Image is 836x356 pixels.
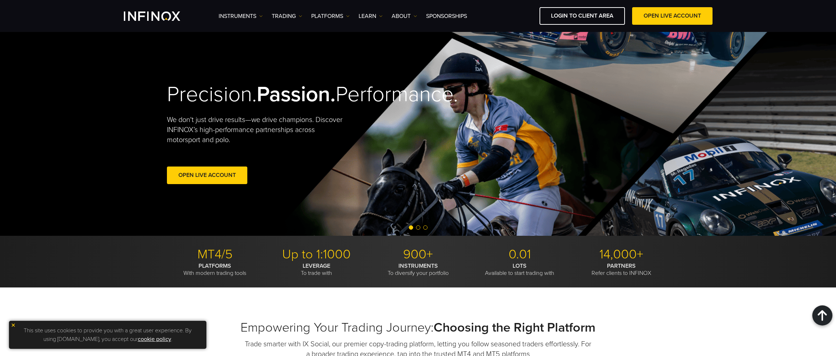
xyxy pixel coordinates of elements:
p: This site uses cookies to provide you with a great user experience. By using [DOMAIN_NAME], you a... [13,324,203,345]
p: Refer clients to INFINOX [573,262,669,277]
strong: INSTRUMENTS [398,262,438,270]
p: Available to start trading with [472,262,568,277]
a: TRADING [272,12,302,20]
img: yellow close icon [11,323,16,328]
strong: PARTNERS [607,262,636,270]
strong: PLATFORMS [199,262,231,270]
p: To diversify your portfolio [370,262,466,277]
p: We don't just drive results—we drive champions. Discover INFINOX’s high-performance partnerships ... [167,115,348,145]
a: Instruments [219,12,263,20]
p: 14,000+ [573,247,669,262]
strong: Passion. [257,81,336,107]
a: LOGIN TO CLIENT AREA [540,7,625,25]
strong: LOTS [513,262,527,270]
a: Open Live Account [167,167,247,184]
a: PLATFORMS [311,12,350,20]
p: To trade with [268,262,365,277]
span: Go to slide 2 [416,225,420,230]
p: MT4/5 [167,247,263,262]
a: ABOUT [392,12,417,20]
p: 900+ [370,247,466,262]
p: With modern trading tools [167,262,263,277]
h2: Empowering Your Trading Journey: [167,320,669,336]
p: Up to 1:1000 [268,247,365,262]
span: Go to slide 1 [409,225,413,230]
a: INFINOX Logo [124,11,197,21]
a: OPEN LIVE ACCOUNT [632,7,713,25]
h2: Precision. Performance. [167,81,393,108]
span: Go to slide 3 [423,225,428,230]
a: SPONSORSHIPS [426,12,467,20]
strong: Choosing the Right Platform [434,320,596,335]
p: 0.01 [472,247,568,262]
strong: LEVERAGE [303,262,330,270]
a: Learn [359,12,383,20]
a: cookie policy [138,336,171,343]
